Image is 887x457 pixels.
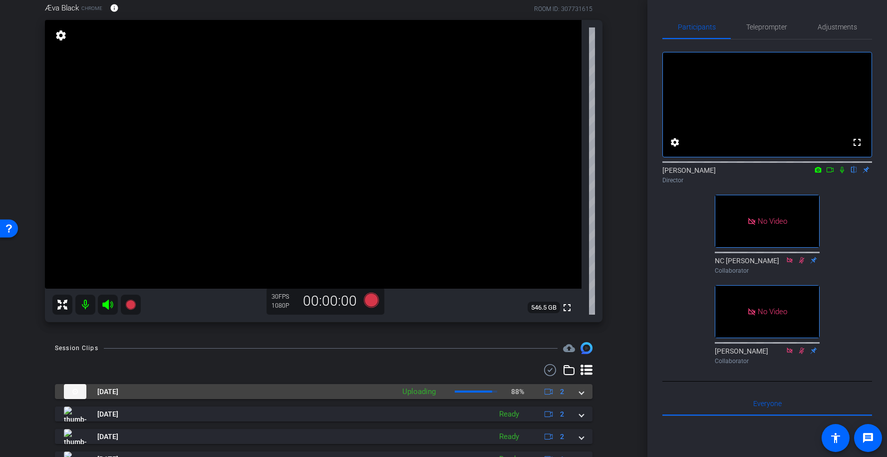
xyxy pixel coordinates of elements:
span: Adjustments [818,23,857,30]
mat-icon: fullscreen [561,302,573,314]
div: 1080P [272,302,296,310]
span: Participants [678,23,716,30]
img: Session clips [581,342,592,354]
mat-icon: settings [669,136,681,148]
span: 2 [560,387,564,397]
span: Æva Black [45,2,79,13]
mat-expansion-panel-header: thumb-nail[DATE]Uploading88%2 [55,384,592,399]
mat-icon: settings [54,29,68,41]
mat-icon: accessibility [830,432,842,444]
p: 88% [511,387,524,397]
mat-icon: cloud_upload [563,342,575,354]
span: [DATE] [97,387,118,397]
div: [PERSON_NAME] [662,165,872,185]
div: [PERSON_NAME] [715,346,820,366]
div: 30 [272,293,296,301]
mat-icon: message [862,432,874,444]
span: [DATE] [97,409,118,420]
div: Session Clips [55,343,98,353]
div: 00:00:00 [296,293,363,310]
span: Everyone [753,400,782,407]
span: Destinations for your clips [563,342,575,354]
img: thumb-nail [64,407,86,422]
span: [DATE] [97,432,118,442]
span: 2 [560,432,564,442]
div: Collaborator [715,357,820,366]
span: Teleprompter [746,23,787,30]
div: Ready [494,409,524,420]
div: Uploading [397,386,441,398]
span: FPS [279,293,289,300]
mat-expansion-panel-header: thumb-nail[DATE]Ready2 [55,407,592,422]
span: 546.5 GB [528,302,560,314]
span: Chrome [81,4,102,12]
div: Ready [494,431,524,443]
mat-icon: info [110,3,119,12]
mat-icon: flip [848,165,860,174]
mat-expansion-panel-header: thumb-nail[DATE]Ready2 [55,429,592,444]
img: thumb-nail [64,384,86,399]
div: Collaborator [715,266,820,275]
img: thumb-nail [64,429,86,444]
div: ROOM ID: 307731615 [534,4,592,13]
div: Director [662,176,872,185]
mat-icon: fullscreen [851,136,863,148]
span: No Video [758,307,787,316]
div: NC [PERSON_NAME] [715,256,820,275]
span: 2 [560,409,564,420]
span: No Video [758,217,787,226]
